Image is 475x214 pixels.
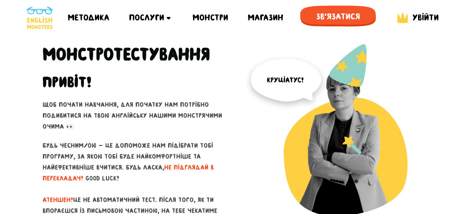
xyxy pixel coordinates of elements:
img: English Monsters login [396,11,410,25]
span: Увійти [412,13,439,22]
a: Зв'язатися [300,6,376,30]
h2: Привіт! [43,73,91,91]
h1: Монстро­­тестування [43,44,210,65]
span: Зв'язатися [300,6,376,27]
span: АТЕНШЕН! [43,196,73,203]
p: Щоб почати навчання, для початку нам потрібно подивитися на твою англійську нашими монстрячими оч... [43,99,232,132]
img: English Monsters [27,7,53,29]
span: не підглядай в перекладач! [43,164,214,182]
